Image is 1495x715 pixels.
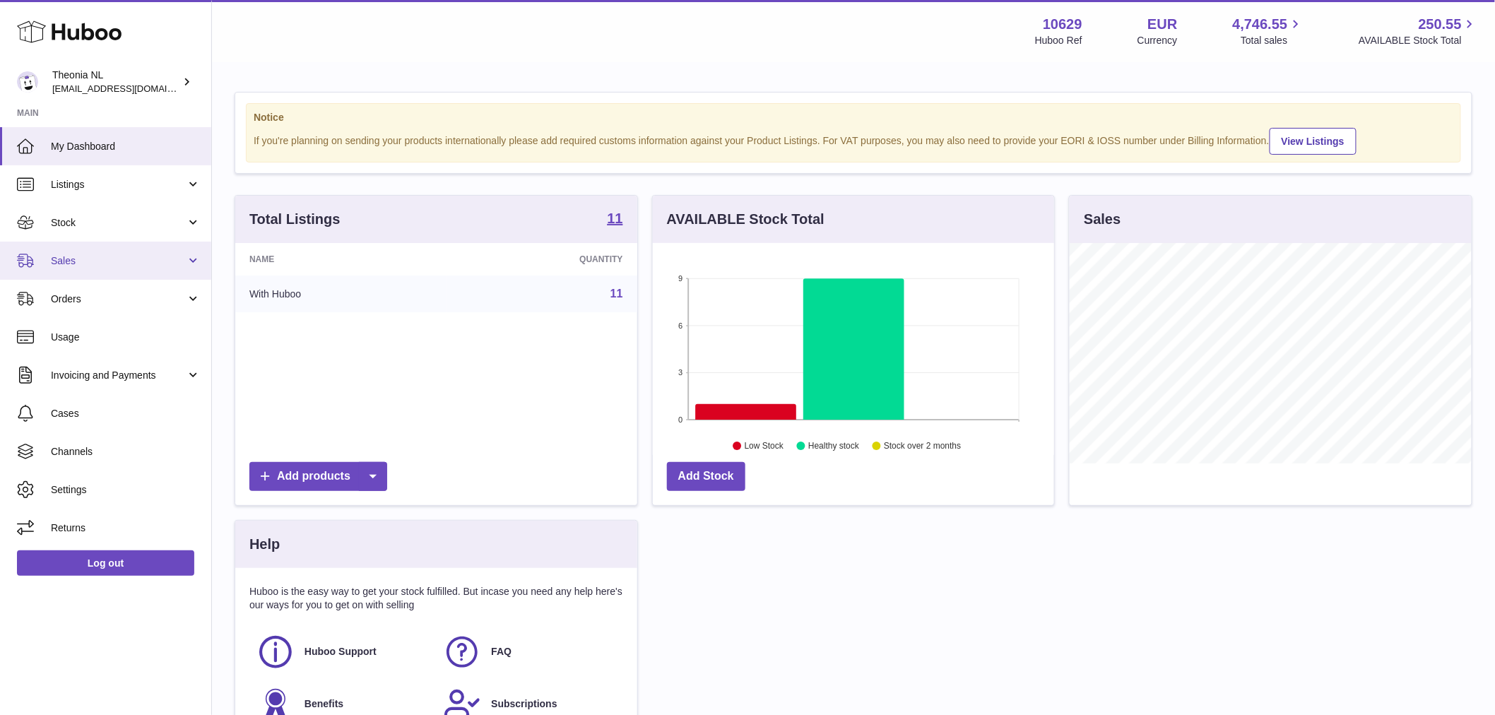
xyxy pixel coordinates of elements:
span: Listings [51,178,186,191]
span: 250.55 [1419,15,1462,34]
h3: AVAILABLE Stock Total [667,210,825,229]
strong: EUR [1147,15,1177,34]
img: info@wholesomegoods.eu [17,71,38,93]
span: Stock [51,216,186,230]
th: Name [235,243,447,276]
span: Invoicing and Payments [51,369,186,382]
text: 0 [678,415,682,424]
span: Subscriptions [491,697,557,711]
span: FAQ [491,645,512,658]
strong: 11 [607,211,622,225]
span: Benefits [305,697,343,711]
div: Huboo Ref [1035,34,1082,47]
text: Low Stock [745,442,784,451]
a: Add Stock [667,462,745,491]
span: Cases [51,407,201,420]
span: Orders [51,292,186,306]
a: 11 [607,211,622,228]
a: View Listings [1270,128,1357,155]
span: Channels [51,445,201,459]
div: Currency [1137,34,1178,47]
text: Stock over 2 months [884,442,961,451]
span: Settings [51,483,201,497]
span: Huboo Support [305,645,377,658]
h3: Sales [1084,210,1121,229]
span: Returns [51,521,201,535]
text: 6 [678,321,682,330]
a: Log out [17,550,194,576]
strong: 10629 [1043,15,1082,34]
a: 250.55 AVAILABLE Stock Total [1359,15,1478,47]
text: Healthy stock [808,442,860,451]
div: If you're planning on sending your products internationally please add required customs informati... [254,126,1453,155]
a: Huboo Support [256,633,429,671]
span: Usage [51,331,201,344]
a: 11 [610,288,623,300]
td: With Huboo [235,276,447,312]
div: Theonia NL [52,69,179,95]
span: Total sales [1241,34,1304,47]
span: 4,746.55 [1233,15,1288,34]
strong: Notice [254,111,1453,124]
text: 3 [678,369,682,377]
span: Sales [51,254,186,268]
span: My Dashboard [51,140,201,153]
p: Huboo is the easy way to get your stock fulfilled. But incase you need any help here's our ways f... [249,585,623,612]
span: AVAILABLE Stock Total [1359,34,1478,47]
th: Quantity [447,243,637,276]
text: 9 [678,274,682,283]
a: 4,746.55 Total sales [1233,15,1304,47]
h3: Total Listings [249,210,341,229]
span: [EMAIL_ADDRESS][DOMAIN_NAME] [52,83,208,94]
h3: Help [249,535,280,554]
a: Add products [249,462,387,491]
a: FAQ [443,633,615,671]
